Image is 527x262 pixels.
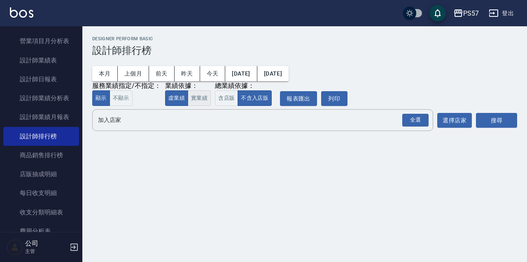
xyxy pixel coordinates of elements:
p: 主管 [25,248,67,255]
button: [DATE] [225,66,257,81]
a: 收支分類明細表 [3,203,79,222]
div: 服務業績指定/不指定： [92,82,161,90]
a: 設計師排行榜 [3,127,79,146]
a: 每日收支明細 [3,184,79,202]
a: 商品銷售排行榜 [3,146,79,165]
button: 本月 [92,66,118,81]
div: PS57 [463,8,479,18]
img: Person [7,239,23,255]
button: 實業績 [188,90,211,106]
button: 前天 [149,66,175,81]
button: 虛業績 [165,90,188,106]
a: 設計師業績分析表 [3,89,79,108]
a: 店販抽成明細 [3,165,79,184]
button: 昨天 [175,66,200,81]
button: 報表匯出 [280,91,317,106]
h3: 設計師排行榜 [92,45,517,56]
a: 設計師業績月報表 [3,108,79,126]
div: 全選 [402,114,429,126]
button: 不顯示 [110,90,133,106]
div: 總業績依據： [215,82,276,90]
button: 搜尋 [476,113,517,128]
button: 顯示 [92,90,110,106]
a: 設計師業績表 [3,51,79,70]
button: Open [401,112,430,128]
button: 列印 [321,91,347,106]
button: PS57 [450,5,482,22]
img: Logo [10,7,33,18]
button: 上個月 [118,66,149,81]
h5: 公司 [25,239,67,248]
div: 業績依據： [165,82,211,90]
button: save [429,5,446,21]
a: 營業項目月分析表 [3,32,79,51]
a: 費用分析表 [3,222,79,241]
button: 不含入店販 [238,90,272,106]
button: [DATE] [257,66,289,81]
h2: Designer Perform Basic [92,36,517,41]
button: 選擇店家 [437,113,472,128]
a: 設計師日報表 [3,70,79,89]
button: 登出 [485,6,517,21]
button: 含店販 [215,90,238,106]
button: 今天 [200,66,226,81]
input: 店家名稱 [96,113,417,127]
